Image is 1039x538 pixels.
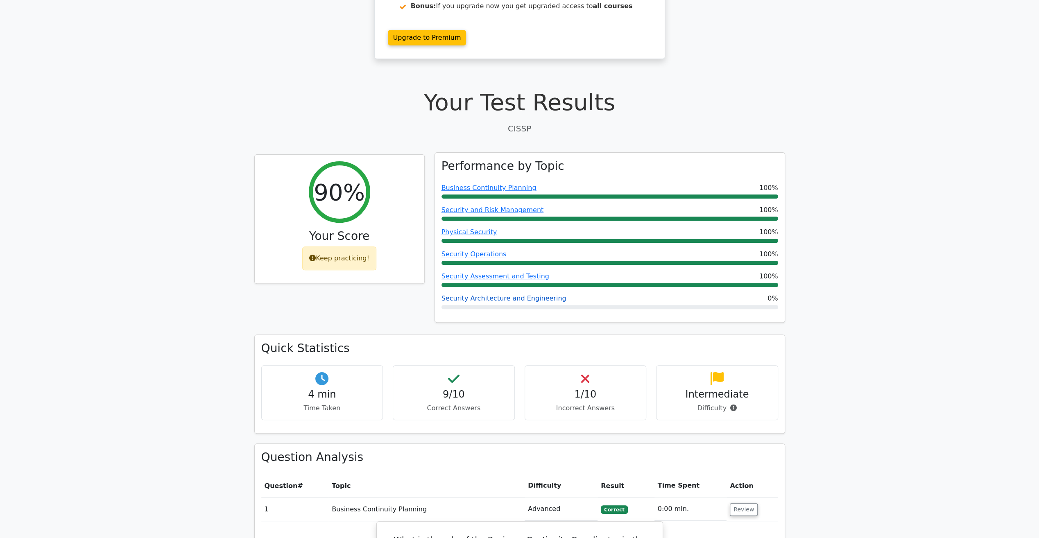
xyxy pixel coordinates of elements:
th: Action [727,474,778,497]
span: 100% [759,249,778,259]
td: Advanced [525,497,598,521]
a: Physical Security [441,228,497,236]
h1: Your Test Results [254,88,785,116]
td: 0:00 min. [654,497,727,521]
p: Time Taken [268,403,376,413]
p: Correct Answers [400,403,508,413]
h4: 1/10 [532,389,640,400]
td: Business Continuity Planning [328,497,525,521]
h3: Quick Statistics [261,341,778,355]
span: 100% [759,183,778,193]
h3: Performance by Topic [441,159,564,173]
span: Question [265,482,298,490]
h3: Question Analysis [261,450,778,464]
a: Upgrade to Premium [388,30,466,45]
span: 100% [759,205,778,215]
span: 100% [759,271,778,281]
p: Incorrect Answers [532,403,640,413]
button: Review [730,503,758,516]
div: Keep practicing! [302,246,376,270]
h3: Your Score [261,229,418,243]
td: 1 [261,497,329,521]
span: 0% [767,294,778,303]
p: CISSP [254,122,785,135]
h4: Intermediate [663,389,771,400]
th: Result [598,474,654,497]
h2: 90% [314,179,364,206]
span: Correct [601,505,627,513]
th: # [261,474,329,497]
span: 100% [759,227,778,237]
a: Security and Risk Management [441,206,544,214]
p: Difficulty [663,403,771,413]
h4: 9/10 [400,389,508,400]
h4: 4 min [268,389,376,400]
a: Security Assessment and Testing [441,272,549,280]
th: Difficulty [525,474,598,497]
a: Security Operations [441,250,507,258]
a: Business Continuity Planning [441,184,536,192]
th: Topic [328,474,525,497]
th: Time Spent [654,474,727,497]
a: Security Architecture and Engineering [441,294,566,302]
